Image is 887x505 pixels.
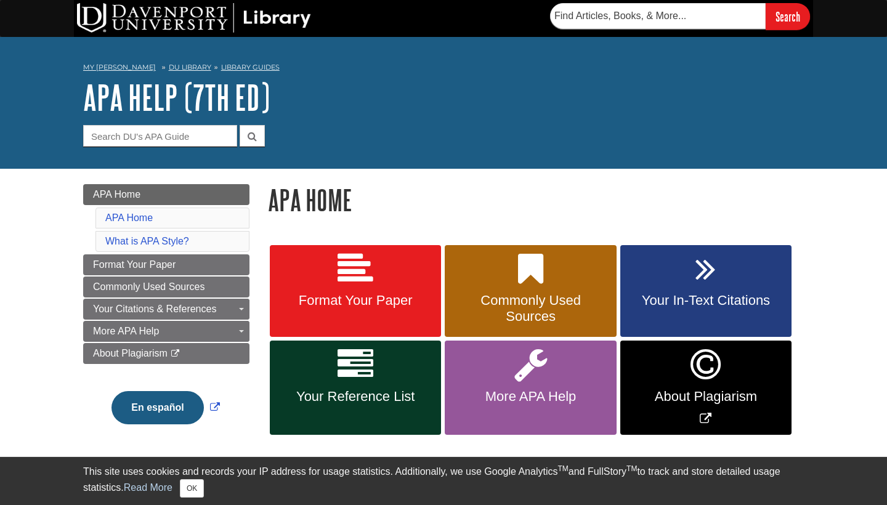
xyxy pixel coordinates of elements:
span: About Plagiarism [630,389,782,405]
sup: TM [557,464,568,473]
a: More APA Help [83,321,249,342]
a: APA Help (7th Ed) [83,78,270,116]
a: Format Your Paper [83,254,249,275]
span: About Plagiarism [93,348,168,358]
input: Search DU's APA Guide [83,125,237,147]
a: Your Citations & References [83,299,249,320]
a: Your In-Text Citations [620,245,792,337]
sup: TM [626,464,637,473]
span: Format Your Paper [93,259,176,270]
a: Link opens in new window [108,402,222,413]
a: APA Home [105,212,153,223]
button: Close [180,479,204,498]
input: Search [766,3,810,30]
span: Commonly Used Sources [93,281,205,292]
a: More APA Help [445,341,616,435]
img: DU Library [77,3,311,33]
form: Searches DU Library's articles, books, and more [550,3,810,30]
span: Format Your Paper [279,293,432,309]
a: Link opens in new window [620,341,792,435]
a: Library Guides [221,63,280,71]
span: Commonly Used Sources [454,293,607,325]
a: Commonly Used Sources [83,277,249,297]
span: Your Reference List [279,389,432,405]
span: Your Citations & References [93,304,216,314]
span: Your In-Text Citations [630,293,782,309]
a: Format Your Paper [270,245,441,337]
span: APA Home [93,189,140,200]
div: This site uses cookies and records your IP address for usage statistics. Additionally, we use Goo... [83,464,804,498]
a: About Plagiarism [83,343,249,364]
a: APA Home [83,184,249,205]
a: Commonly Used Sources [445,245,616,337]
a: Read More [124,482,172,493]
span: More APA Help [454,389,607,405]
button: En español [111,391,203,424]
a: DU Library [169,63,211,71]
nav: breadcrumb [83,59,804,79]
div: Guide Page Menu [83,184,249,445]
h1: APA Home [268,184,804,216]
a: Your Reference List [270,341,441,435]
input: Find Articles, Books, & More... [550,3,766,29]
i: This link opens in a new window [170,350,180,358]
a: What is APA Style? [105,236,189,246]
span: More APA Help [93,326,159,336]
a: My [PERSON_NAME] [83,62,156,73]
